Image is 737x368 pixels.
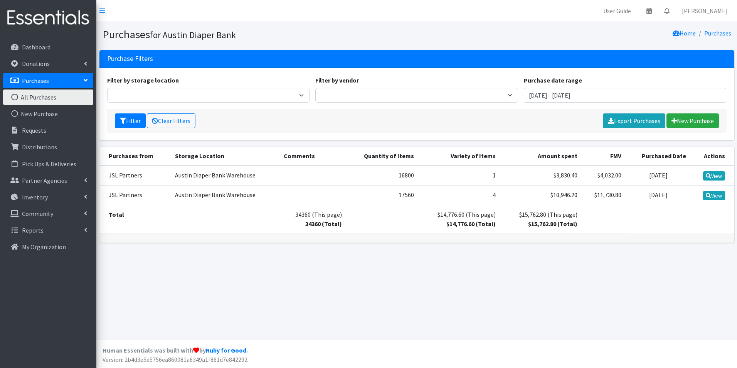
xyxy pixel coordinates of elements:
[582,165,626,186] td: $4,032.00
[3,73,93,88] a: Purchases
[500,185,582,205] td: $10,946.20
[446,220,496,228] strong: $14,776.60 (Total)
[347,147,419,165] th: Quantity of Items
[691,147,734,165] th: Actions
[279,205,347,233] td: 34360 (This page)
[3,206,93,221] a: Community
[673,29,696,37] a: Home
[22,160,76,168] p: Pick Ups & Deliveries
[22,77,49,84] p: Purchases
[703,191,725,200] a: View
[582,147,626,165] th: FMV
[500,205,582,233] td: $15,762.80 (This page)
[103,346,248,354] strong: Human Essentials was built with by .
[170,165,279,186] td: Austin Diaper Bank Warehouse
[3,189,93,205] a: Inventory
[150,29,236,41] small: for Austin Diaper Bank
[3,173,93,188] a: Partner Agencies
[703,171,725,181] a: View
[500,165,582,186] td: $3,830.40
[103,28,414,41] h1: Purchases
[99,147,170,165] th: Purchases from
[666,113,719,128] a: New Purchase
[22,243,66,251] p: My Organization
[107,76,179,85] label: Filter by storage location
[279,147,347,165] th: Comments
[22,226,44,234] p: Reports
[3,56,93,71] a: Donations
[22,60,50,68] p: Donations
[22,127,46,134] p: Requests
[528,220,577,228] strong: $15,762.80 (Total)
[315,76,359,85] label: Filter by vendor
[107,55,153,63] h3: Purchase Filters
[103,356,247,363] span: Version: 2b4d3e5e5756ea860081a6349a1f861d7e842292
[3,39,93,55] a: Dashboard
[22,143,57,151] p: Distributions
[3,156,93,172] a: Pick Ups & Deliveries
[626,147,691,165] th: Purchased Date
[3,5,93,31] img: HumanEssentials
[3,139,93,155] a: Distributions
[99,185,170,205] td: JSL Partners
[170,185,279,205] td: Austin Diaper Bank Warehouse
[419,185,500,205] td: 4
[582,185,626,205] td: $11,730.80
[170,147,279,165] th: Storage Location
[109,211,124,218] strong: Total
[603,113,665,128] a: Export Purchases
[597,3,637,19] a: User Guide
[626,185,691,205] td: [DATE]
[206,346,246,354] a: Ruby for Good
[419,205,500,233] td: $14,776.60 (This page)
[676,3,734,19] a: [PERSON_NAME]
[3,223,93,238] a: Reports
[3,239,93,255] a: My Organization
[22,177,67,184] p: Partner Agencies
[99,165,170,186] td: JSL Partners
[347,165,419,186] td: 16800
[22,43,50,51] p: Dashboard
[347,185,419,205] td: 17560
[3,106,93,122] a: New Purchase
[704,29,731,37] a: Purchases
[22,193,48,201] p: Inventory
[419,165,500,186] td: 1
[626,165,691,186] td: [DATE]
[524,88,727,103] input: January 1, 2011 - December 31, 2011
[3,123,93,138] a: Requests
[524,76,582,85] label: Purchase date range
[500,147,582,165] th: Amount spent
[147,113,195,128] a: Clear Filters
[419,147,500,165] th: Variety of Items
[22,210,53,218] p: Community
[3,89,93,105] a: All Purchases
[305,220,342,228] strong: 34360 (Total)
[115,113,146,128] button: Filter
